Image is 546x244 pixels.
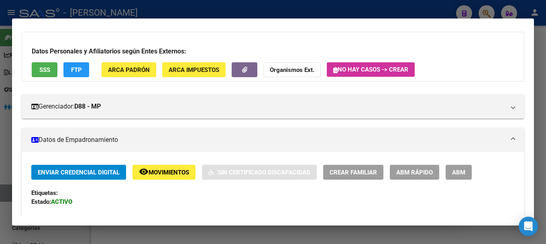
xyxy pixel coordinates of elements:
button: ARCA Impuestos [162,62,226,77]
button: Enviar Credencial Digital [31,165,126,180]
mat-expansion-panel-header: Gerenciador:D88 - MP [22,94,524,119]
span: ARCA Padrón [108,66,150,74]
span: Movimientos [149,169,189,176]
button: Movimientos [132,165,196,180]
span: FTP [71,66,82,74]
button: ARCA Padrón [102,62,156,77]
strong: Organismos Ext. [270,66,314,74]
span: Crear Familiar [330,169,377,176]
span: [DATE] [31,216,102,223]
strong: D88 - MP [74,102,101,111]
span: Enviar Credencial Digital [38,169,120,176]
button: Crear Familiar [323,165,383,180]
button: FTP [63,62,89,77]
span: ABM Rápido [396,169,433,176]
span: ABM [452,169,465,176]
button: SSS [32,62,57,77]
strong: Estado: [31,198,51,205]
strong: Etiquetas: [31,189,58,197]
h3: Datos Personales y Afiliatorios según Entes Externos: [32,47,514,56]
mat-icon: remove_red_eye [139,167,149,176]
button: No hay casos -> Crear [327,62,415,77]
button: ABM Rápido [390,165,439,180]
mat-panel-title: Gerenciador: [31,102,505,111]
strong: ACTIVO [51,198,72,205]
span: Sin Certificado Discapacidad [218,169,310,176]
mat-panel-title: Datos de Empadronamiento [31,135,505,145]
strong: Última Alta Formal: [31,216,84,223]
span: ARCA Impuestos [169,66,219,74]
span: SSS [39,66,50,74]
mat-expansion-panel-header: Datos de Empadronamiento [22,128,524,152]
span: No hay casos -> Crear [333,66,408,73]
div: Open Intercom Messenger [519,217,538,236]
button: ABM [446,165,472,180]
button: Organismos Ext. [263,62,321,77]
button: Sin Certificado Discapacidad [202,165,317,180]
